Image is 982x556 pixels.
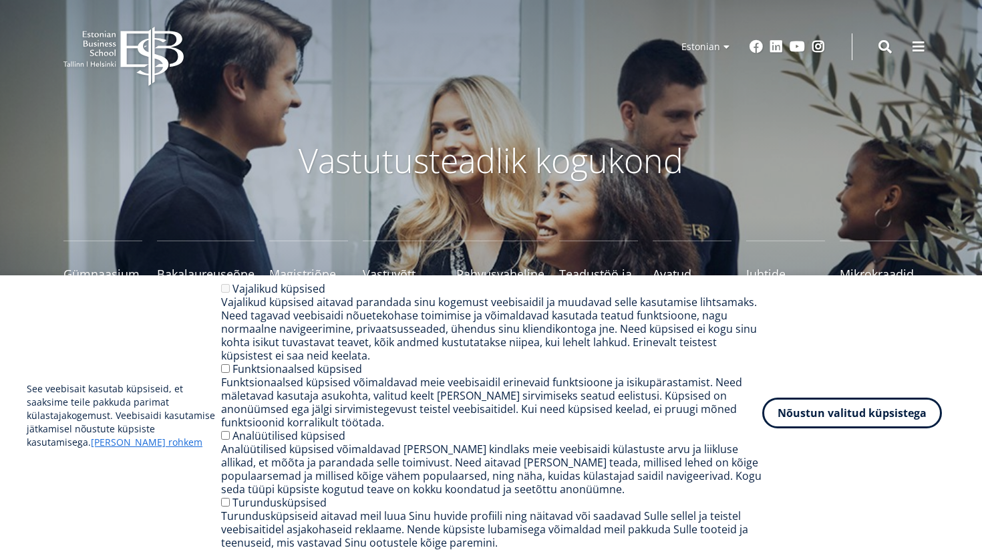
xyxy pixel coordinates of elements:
p: Vastutusteadlik kogukond [137,140,845,180]
a: Avatud Ülikool [653,241,731,294]
a: Facebook [750,40,763,53]
span: Avatud Ülikool [653,267,731,294]
a: Bakalaureuseõpe [157,241,255,294]
label: Turundusküpsised [232,495,327,510]
a: Linkedin [770,40,783,53]
span: Vastuvõtt ülikooli [363,267,442,294]
span: Teadustöö ja doktoriõpe [559,267,638,294]
label: Analüütilised küpsised [232,428,345,443]
a: Mikrokraadid [840,241,919,294]
a: Youtube [790,40,805,53]
a: Juhtide koolitus [746,241,825,294]
p: See veebisait kasutab küpsiseid, et saaksime teile pakkuda parimat külastajakogemust. Veebisaidi ... [27,382,221,449]
label: Funktsionaalsed küpsised [232,362,362,376]
a: Vastuvõtt ülikooli [363,241,442,294]
a: Teadustöö ja doktoriõpe [559,241,638,294]
a: Instagram [812,40,825,53]
a: Rahvusvaheline kogemus [456,241,544,294]
span: Rahvusvaheline kogemus [456,267,544,294]
div: Funktsionaalsed küpsised võimaldavad meie veebisaidil erinevaid funktsioone ja isikupärastamist. ... [221,376,762,429]
span: Gümnaasium [63,267,142,281]
label: Vajalikud küpsised [232,281,325,296]
span: Juhtide koolitus [746,267,825,294]
span: Bakalaureuseõpe [157,267,255,281]
button: Nõustun valitud küpsistega [762,398,942,428]
div: Turundusküpsiseid aitavad meil luua Sinu huvide profiili ning näitavad või saadavad Sulle sellel ... [221,509,762,549]
div: Analüütilised küpsised võimaldavad [PERSON_NAME] kindlaks meie veebisaidi külastuste arvu ja liik... [221,442,762,496]
a: Gümnaasium [63,241,142,294]
span: Magistriõpe [269,267,348,281]
span: Mikrokraadid [840,267,919,281]
a: Magistriõpe [269,241,348,294]
div: Vajalikud küpsised aitavad parandada sinu kogemust veebisaidil ja muudavad selle kasutamise lihts... [221,295,762,362]
a: [PERSON_NAME] rohkem [91,436,202,449]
